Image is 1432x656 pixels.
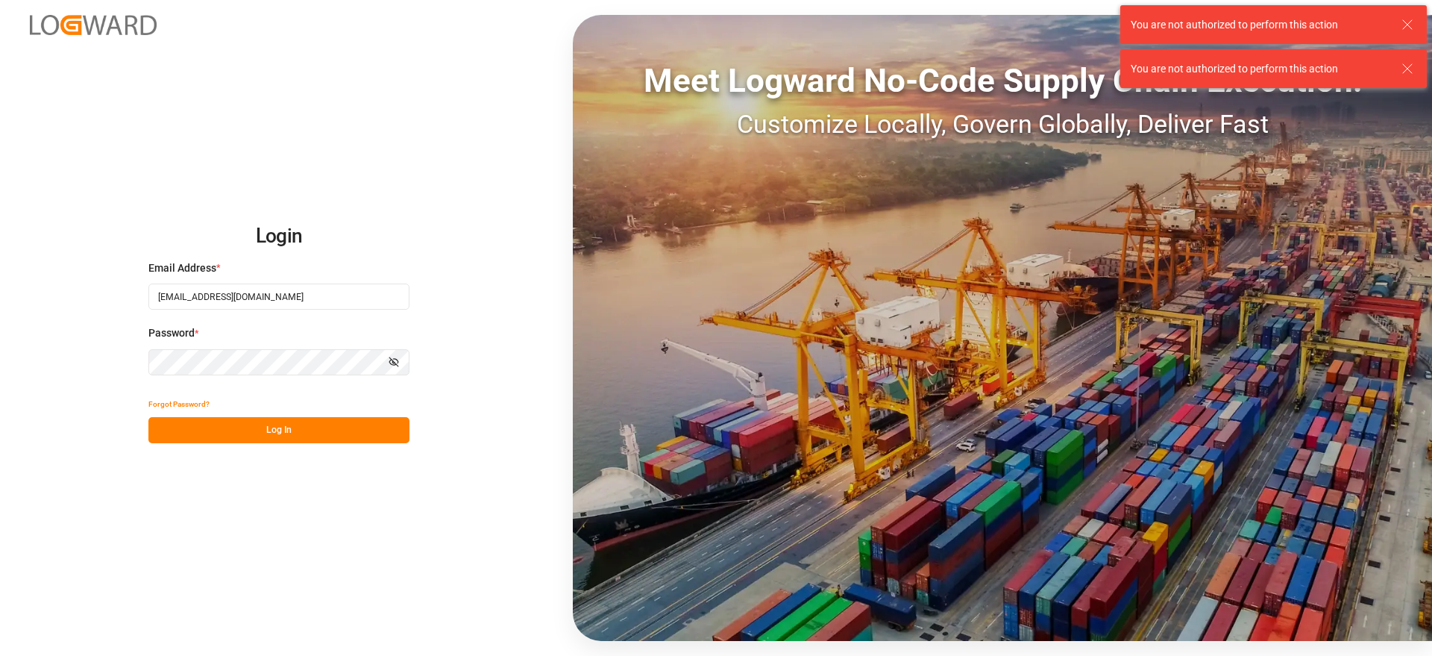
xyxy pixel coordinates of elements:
[30,15,157,35] img: Logward_new_orange.png
[1131,61,1387,77] div: You are not authorized to perform this action
[573,105,1432,143] div: Customize Locally, Govern Globally, Deliver Fast
[148,325,195,341] span: Password
[148,391,210,417] button: Forgot Password?
[148,260,216,276] span: Email Address
[148,213,409,260] h2: Login
[1131,17,1387,33] div: You are not authorized to perform this action
[148,284,409,310] input: Enter your email
[573,56,1432,105] div: Meet Logward No-Code Supply Chain Execution:
[148,417,409,443] button: Log In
